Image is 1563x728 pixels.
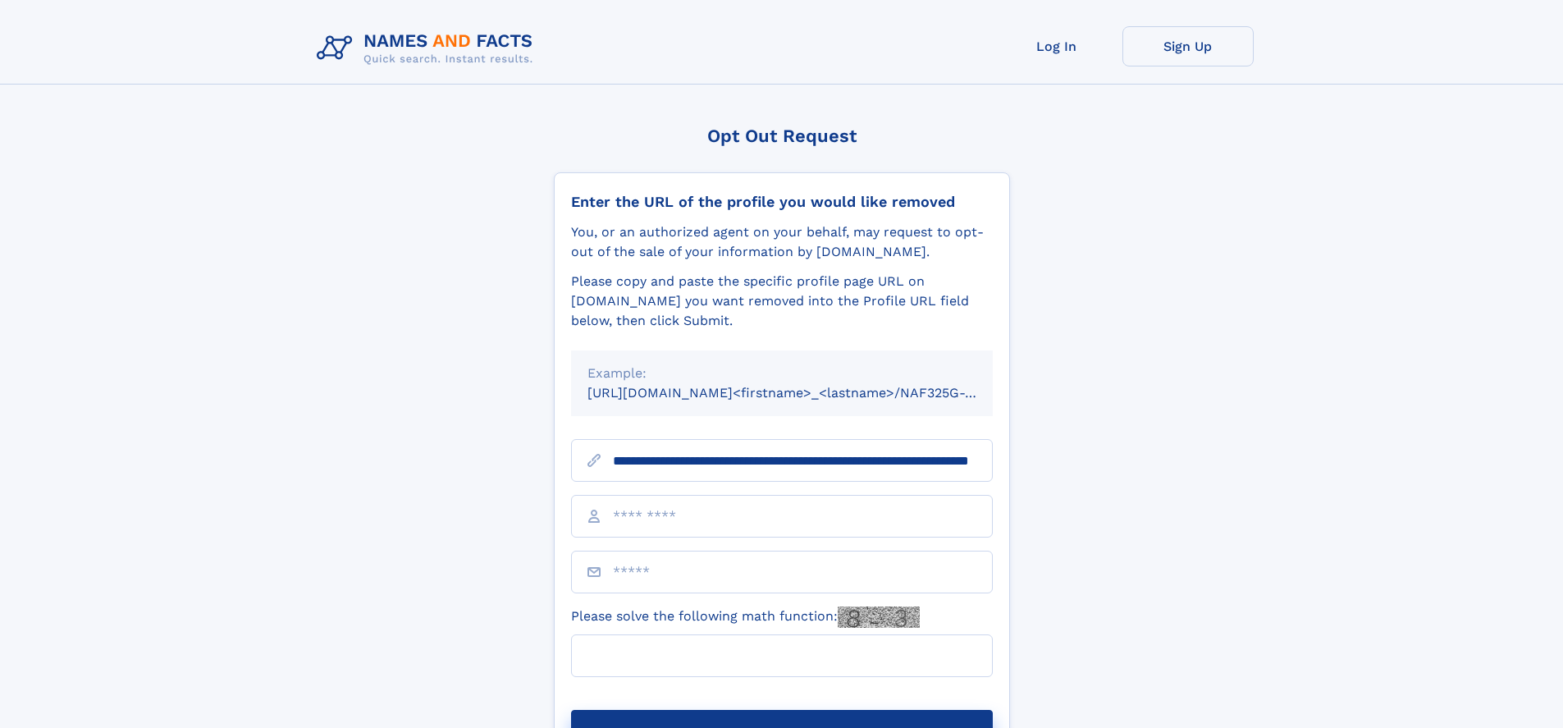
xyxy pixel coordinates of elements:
div: Example: [587,364,976,383]
div: Enter the URL of the profile you would like removed [571,193,993,211]
a: Log In [991,26,1122,66]
a: Sign Up [1122,26,1254,66]
img: Logo Names and Facts [310,26,546,71]
label: Please solve the following math function: [571,607,920,628]
small: [URL][DOMAIN_NAME]<firstname>_<lastname>/NAF325G-xxxxxxxx [587,385,1024,401]
div: Opt Out Request [554,126,1010,146]
div: You, or an authorized agent on your behalf, may request to opt-out of the sale of your informatio... [571,222,993,262]
div: Please copy and paste the specific profile page URL on [DOMAIN_NAME] you want removed into the Pr... [571,272,993,331]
